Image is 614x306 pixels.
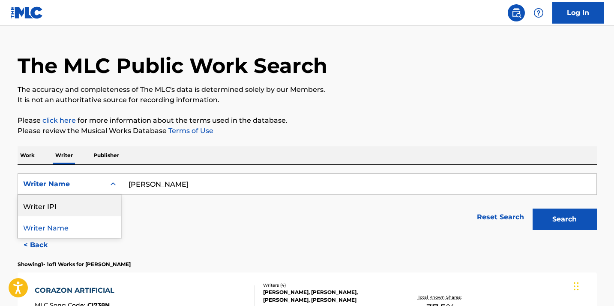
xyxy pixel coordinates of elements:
[18,216,121,238] div: Writer Name
[418,294,464,300] p: Total Known Shares:
[263,282,392,288] div: Writers ( 4 )
[571,265,614,306] iframe: Chat Widget
[533,209,597,230] button: Search
[18,173,597,234] form: Search Form
[167,127,213,135] a: Terms of Use
[18,85,597,95] p: The accuracy and completeness of The MLC's data is determined solely by our Members.
[10,6,43,19] img: MLC Logo
[18,95,597,105] p: It is not an authoritative source for recording information.
[18,261,131,268] p: Showing 1 - 1 of 1 Works for [PERSON_NAME]
[574,273,579,299] div: Drag
[511,8,521,18] img: search
[18,53,327,79] h1: The MLC Public Work Search
[18,146,37,164] p: Work
[35,285,119,296] div: CORAZON ARTIFICIAL
[508,4,525,21] a: Public Search
[18,126,597,136] p: Please review the Musical Works Database
[42,116,76,124] a: click here
[23,179,100,189] div: Writer Name
[263,288,392,304] div: [PERSON_NAME], [PERSON_NAME], [PERSON_NAME], [PERSON_NAME]
[53,146,75,164] p: Writer
[552,2,604,24] a: Log In
[530,4,547,21] div: Help
[533,8,544,18] img: help
[18,115,597,126] p: Please for more information about the terms used in the database.
[91,146,122,164] p: Publisher
[18,234,69,256] button: < Back
[473,208,528,227] a: Reset Search
[18,195,121,216] div: Writer IPI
